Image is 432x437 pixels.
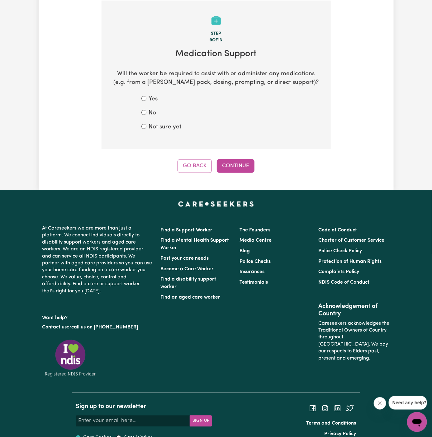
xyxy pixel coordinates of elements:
p: Want help? [42,312,153,322]
a: The Founders [240,228,270,233]
a: Follow Careseekers on Facebook [309,406,316,411]
a: Find an aged care worker [161,295,221,300]
a: Insurances [240,270,264,275]
a: Find a disability support worker [161,277,216,290]
a: NDIS Code of Conduct [318,280,369,285]
a: Follow Careseekers on Twitter [346,406,354,411]
a: Charter of Customer Service [318,238,384,243]
div: Step [112,30,321,37]
a: Careseekers home page [178,202,254,207]
a: Privacy Policy [325,432,356,437]
a: Testimonials [240,280,268,285]
p: Careseekers acknowledges the Traditional Owners of Country throughout [GEOGRAPHIC_DATA]. We pay o... [318,318,390,365]
img: Registered NDIS provider [42,339,98,378]
a: Follow Careseekers on Instagram [321,406,329,411]
iframe: Close message [374,397,386,410]
a: Become a Care Worker [161,267,214,272]
label: No [149,109,156,118]
label: Yes [149,95,158,104]
iframe: Button to launch messaging window [407,412,427,432]
a: Post your care needs [161,256,209,261]
iframe: Message from company [389,396,427,410]
p: or [42,322,153,333]
a: Blog [240,249,250,254]
p: At Careseekers we are more than just a platform. We connect individuals directly to disability su... [42,223,153,297]
a: call us on [PHONE_NUMBER] [72,325,138,330]
a: Contact us [42,325,67,330]
a: Media Centre [240,238,272,243]
a: Find a Mental Health Support Worker [161,238,229,251]
button: Subscribe [190,416,212,427]
a: Terms and Conditions [306,421,356,426]
a: Complaints Policy [318,270,359,275]
a: Follow Careseekers on LinkedIn [334,406,341,411]
h2: Medication Support [112,49,321,60]
h2: Sign up to our newsletter [76,403,212,411]
input: Enter your email here... [76,416,190,427]
button: Go Back [178,159,212,173]
a: Police Check Policy [318,249,362,254]
a: Code of Conduct [318,228,357,233]
a: Protection of Human Rights [318,259,382,264]
p: Will the worker be required to assist with or administer any medications (e.g. from a [PERSON_NAM... [112,70,321,88]
button: Continue [217,159,254,173]
a: Police Checks [240,259,271,264]
a: Find a Support Worker [161,228,213,233]
div: 9 of 13 [112,37,321,44]
label: Not sure yet [149,123,182,132]
h2: Acknowledgement of Country [318,303,390,318]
